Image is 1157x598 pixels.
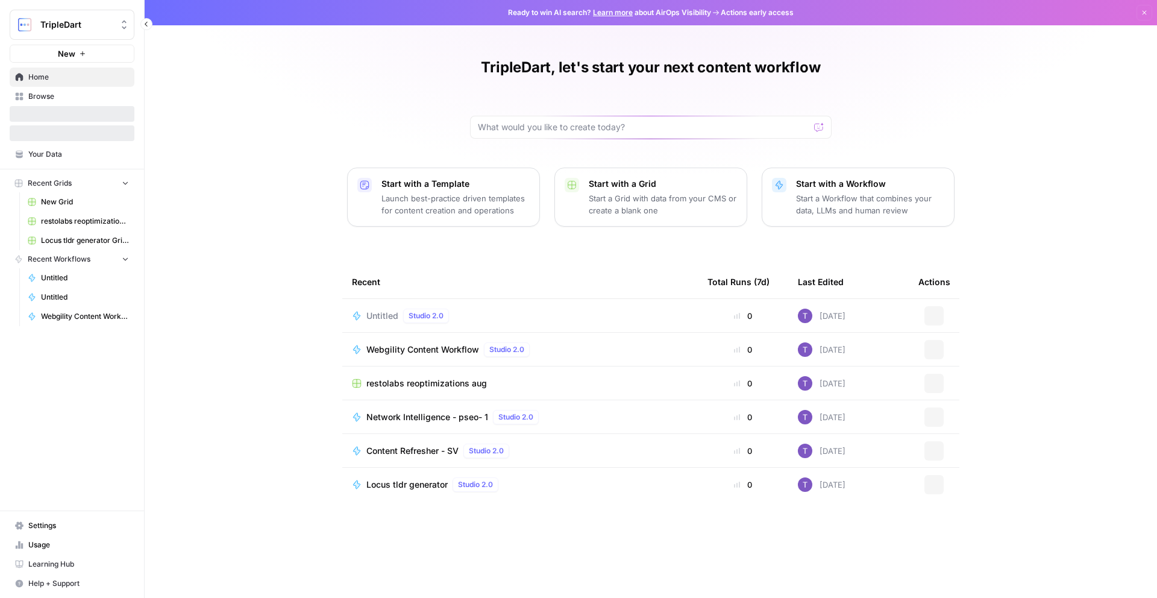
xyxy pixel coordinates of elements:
div: Actions [918,265,950,298]
button: Recent Workflows [10,250,134,268]
img: ogabi26qpshj0n8lpzr7tvse760o [798,309,812,323]
img: ogabi26qpshj0n8lpzr7tvse760o [798,410,812,424]
a: Learning Hub [10,555,134,574]
span: Browse [28,91,129,102]
div: [DATE] [798,342,845,357]
div: 0 [707,344,779,356]
div: 0 [707,377,779,389]
span: restolabs reoptimizations aug [366,377,487,389]
span: Webgility Content Workflow [366,344,479,356]
a: Learn more [593,8,633,17]
div: 0 [707,445,779,457]
span: Studio 2.0 [409,310,444,321]
div: 0 [707,411,779,423]
div: 0 [707,310,779,322]
p: Start a Workflow that combines your data, LLMs and human review [796,192,944,216]
a: Settings [10,516,134,535]
p: Launch best-practice driven templates for content creation and operations [381,192,530,216]
span: Your Data [28,149,129,160]
span: Untitled [41,292,129,303]
span: Recent Grids [28,178,72,189]
span: New [58,48,75,60]
a: Locus tldr generator Grid (3) [22,231,134,250]
div: [DATE] [798,376,845,391]
span: Ready to win AI search? about AirOps Visibility [508,7,711,18]
img: ogabi26qpshj0n8lpzr7tvse760o [798,444,812,458]
a: Usage [10,535,134,555]
span: Untitled [366,310,398,322]
h1: TripleDart, let's start your next content workflow [481,58,820,77]
span: Untitled [41,272,129,283]
a: Browse [10,87,134,106]
a: Your Data [10,145,134,164]
span: Learning Hub [28,559,129,570]
div: Total Runs (7d) [707,265,770,298]
button: Workspace: TripleDart [10,10,134,40]
button: Recent Grids [10,174,134,192]
span: Settings [28,520,129,531]
div: [DATE] [798,309,845,323]
a: Content Refresher - SVStudio 2.0 [352,444,688,458]
a: Untitled [22,288,134,307]
span: Webgility Content Workflow [41,311,129,322]
span: Locus tldr generator Grid (3) [41,235,129,246]
span: Recent Workflows [28,254,90,265]
div: [DATE] [798,477,845,492]
div: Recent [352,265,688,298]
span: Content Refresher - SV [366,445,459,457]
span: Locus tldr generator [366,479,448,491]
a: Locus tldr generatorStudio 2.0 [352,477,688,492]
div: 0 [707,479,779,491]
span: Help + Support [28,578,129,589]
button: Help + Support [10,574,134,593]
img: ogabi26qpshj0n8lpzr7tvse760o [798,376,812,391]
div: [DATE] [798,410,845,424]
input: What would you like to create today? [478,121,809,133]
a: Network Intelligence - pseo- 1Studio 2.0 [352,410,688,424]
a: Home [10,68,134,87]
a: Webgility Content WorkflowStudio 2.0 [352,342,688,357]
a: New Grid [22,192,134,212]
img: ogabi26qpshj0n8lpzr7tvse760o [798,477,812,492]
p: Start with a Grid [589,178,737,190]
button: Start with a GridStart a Grid with data from your CMS or create a blank one [554,168,747,227]
div: Last Edited [798,265,844,298]
span: Usage [28,540,129,550]
span: Studio 2.0 [489,344,524,355]
button: Start with a WorkflowStart a Workflow that combines your data, LLMs and human review [762,168,955,227]
p: Start a Grid with data from your CMS or create a blank one [589,192,737,216]
p: Start with a Template [381,178,530,190]
span: Studio 2.0 [498,412,533,423]
a: restolabs reoptimizations aug [22,212,134,231]
div: [DATE] [798,444,845,458]
button: Start with a TemplateLaunch best-practice driven templates for content creation and operations [347,168,540,227]
img: TripleDart Logo [14,14,36,36]
img: ogabi26qpshj0n8lpzr7tvse760o [798,342,812,357]
a: Webgility Content Workflow [22,307,134,326]
span: Studio 2.0 [469,445,504,456]
button: New [10,45,134,63]
span: Actions early access [721,7,794,18]
a: Untitled [22,268,134,288]
p: Start with a Workflow [796,178,944,190]
span: Home [28,72,129,83]
span: New Grid [41,197,129,207]
span: TripleDart [40,19,113,31]
a: UntitledStudio 2.0 [352,309,688,323]
span: Studio 2.0 [458,479,493,490]
span: Network Intelligence - pseo- 1 [366,411,488,423]
a: restolabs reoptimizations aug [352,377,688,389]
span: restolabs reoptimizations aug [41,216,129,227]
